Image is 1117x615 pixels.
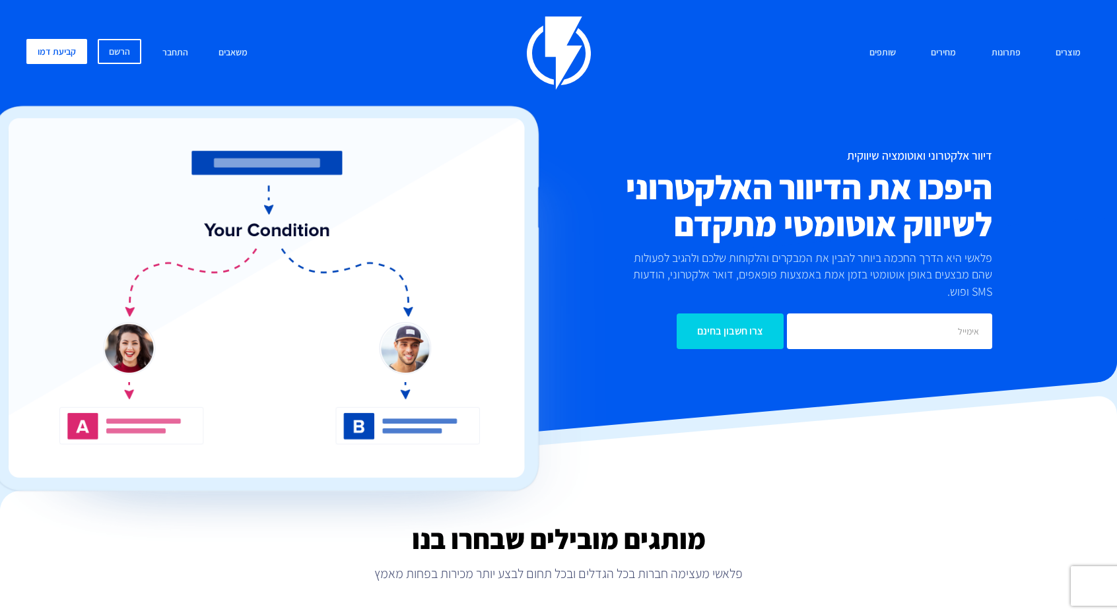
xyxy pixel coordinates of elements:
[26,39,87,64] a: קביעת דמו
[98,39,141,64] a: הרשם
[480,169,992,243] h2: היפכו את הדיוור האלקטרוני לשיווק אוטומטי מתקדם
[677,313,784,349] input: צרו חשבון בחינם
[152,39,198,67] a: התחבר
[209,39,257,67] a: משאבים
[860,39,906,67] a: שותפים
[1046,39,1091,67] a: מוצרים
[787,313,992,349] input: אימייל
[480,149,992,162] h1: דיוור אלקטרוני ואוטומציה שיווקית
[921,39,966,67] a: מחירים
[613,249,992,300] p: פלאשי היא הדרך החכמה ביותר להבין את המבקרים והלקוחות שלכם ולהגיב לפעולות שהם מבצעים באופן אוטומטי...
[982,39,1031,67] a: פתרונות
